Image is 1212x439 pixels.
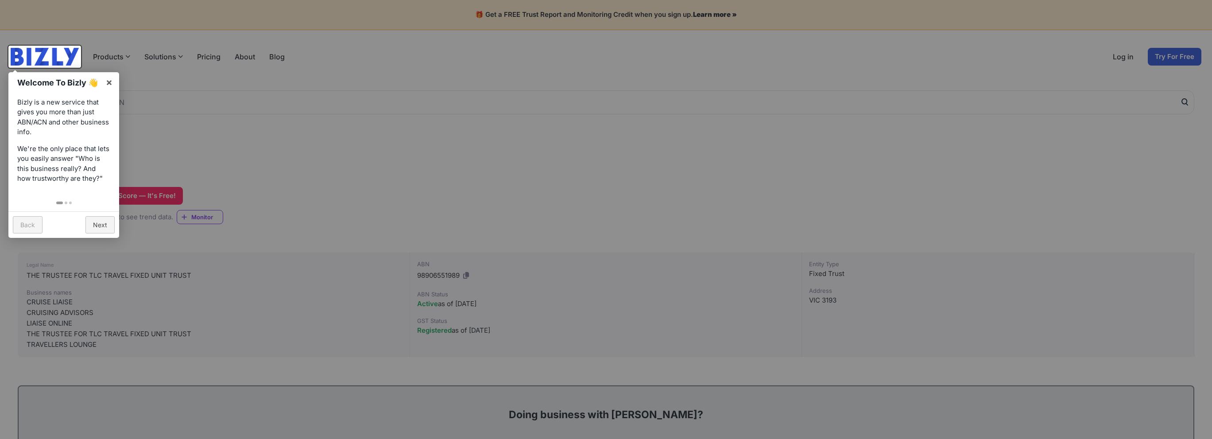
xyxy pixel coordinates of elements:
[17,97,110,137] p: Bizly is a new service that gives you more than just ABN/ACN and other business info.
[17,144,110,184] p: We're the only place that lets you easily answer "Who is this business really? And how trustworth...
[17,77,101,89] h1: Welcome To Bizly 👋
[85,216,115,233] a: Next
[99,72,119,92] a: ×
[13,216,43,233] a: Back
